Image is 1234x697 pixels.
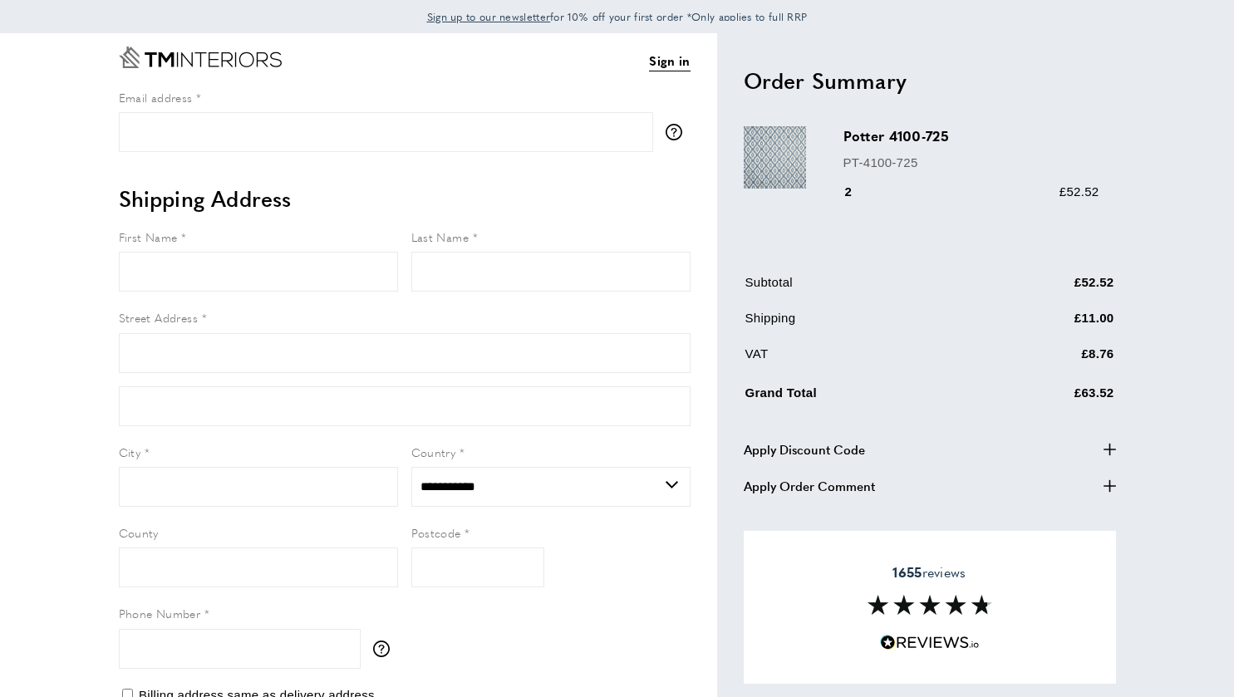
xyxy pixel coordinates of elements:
[119,605,201,621] span: Phone Number
[983,272,1114,305] td: £52.52
[411,524,461,541] span: Postcode
[119,228,178,245] span: First Name
[373,641,398,657] button: More information
[744,476,875,496] span: Apply Order Comment
[411,444,456,460] span: Country
[119,524,159,541] span: County
[119,184,691,214] h2: Shipping Address
[843,182,876,202] div: 2
[119,89,193,106] span: Email address
[868,595,992,615] img: Reviews section
[427,8,551,25] a: Sign up to our newsletter
[744,439,865,459] span: Apply Discount Code
[427,9,551,24] span: Sign up to our newsletter
[411,228,470,245] span: Last Name
[745,344,982,376] td: VAT
[983,380,1114,415] td: £63.52
[119,309,199,326] span: Street Address
[843,126,1099,145] h3: Potter 4100-725
[745,272,982,305] td: Subtotal
[427,9,808,24] span: for 10% off your first order *Only applies to full RRP
[745,308,982,341] td: Shipping
[745,380,982,415] td: Grand Total
[892,564,966,581] span: reviews
[1059,184,1099,199] span: £52.52
[744,126,806,189] img: Potter 4100-725
[649,51,690,71] a: Sign in
[892,562,922,582] strong: 1655
[880,635,980,650] img: Reviews.io 5 stars
[983,344,1114,376] td: £8.76
[666,124,691,140] button: More information
[119,444,141,460] span: City
[983,308,1114,341] td: £11.00
[119,47,282,68] a: Go to Home page
[744,66,1116,96] h2: Order Summary
[843,153,1099,173] p: PT-4100-725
